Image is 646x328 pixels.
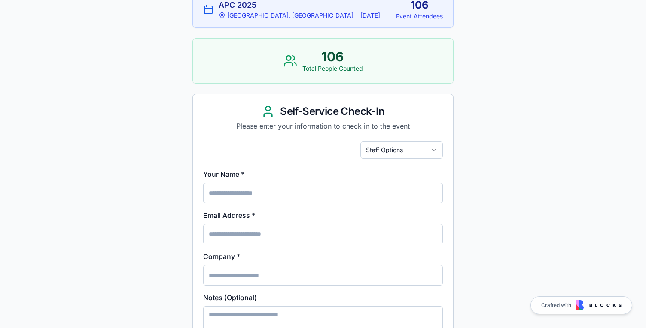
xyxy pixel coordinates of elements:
label: Company * [203,252,240,261]
span: [GEOGRAPHIC_DATA], [GEOGRAPHIC_DATA] [227,11,353,20]
div: 106 [302,49,363,64]
label: Email Address * [203,211,255,220]
a: Crafted with [530,296,632,314]
p: Please enter your information to check in to the event [203,121,443,131]
label: Your Name * [203,170,244,178]
span: Crafted with [541,302,571,309]
div: Event Attendees [396,12,443,21]
span: [DATE] [360,11,380,20]
div: Self-Service Check-In [203,105,443,118]
div: Total People Counted [302,64,363,73]
label: Notes (Optional) [203,293,257,302]
img: Blocks [576,300,622,310]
